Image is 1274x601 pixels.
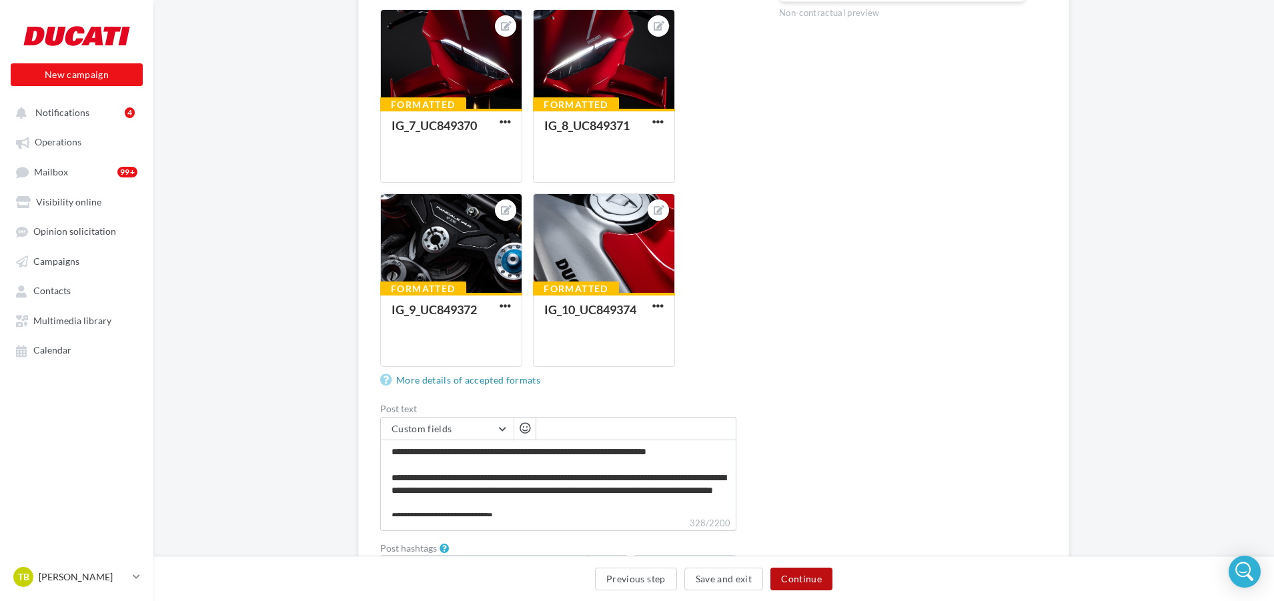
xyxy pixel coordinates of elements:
button: Custom fields [381,418,514,440]
span: Multimedia library [33,315,111,326]
a: Multimedia library [8,308,145,332]
a: Mailbox99+ [8,159,145,184]
span: Opinion solicitation [33,226,116,237]
div: IG_8_UC849371 [544,118,630,133]
a: TB [PERSON_NAME] [11,564,143,590]
button: New campaign [11,63,143,86]
label: 328/2200 [380,516,736,531]
span: TB [18,570,29,584]
span: Visibility online [36,196,101,207]
div: IG_9_UC849372 [392,302,477,317]
div: IG_10_UC849374 [544,302,636,317]
button: Add [588,555,628,578]
button: Continue [770,568,832,590]
div: Formatted [380,97,466,112]
span: Operations [35,137,81,148]
div: Formatted [533,281,619,296]
span: Notifications [35,107,89,118]
p: [PERSON_NAME] [39,570,127,584]
span: Calendar [33,345,71,356]
div: IG_7_UC849370 [392,118,477,133]
a: Visibility online [8,189,145,213]
a: Calendar [8,338,145,362]
div: Formatted [533,97,619,112]
button: Save and exit [684,568,764,590]
div: Non-contractual preview [779,2,1026,19]
label: Post text [380,404,736,414]
a: Contacts [8,278,145,302]
a: More details of accepted formats [380,372,546,388]
div: 4 [125,107,135,118]
span: Campaigns [33,255,79,267]
span: Mailbox [34,166,68,177]
button: Previous step [595,568,677,590]
span: Contacts [33,285,71,297]
div: Formatted [380,281,466,296]
span: Custom fields [392,423,452,434]
button: Generate hashtags [634,555,736,578]
label: Post hashtags [380,544,437,553]
button: Notifications 4 [8,100,140,124]
a: Operations [8,129,145,153]
a: Opinion solicitation [8,219,145,243]
div: Open Intercom Messenger [1229,556,1261,588]
div: 99+ [117,167,137,177]
a: Campaigns [8,249,145,273]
